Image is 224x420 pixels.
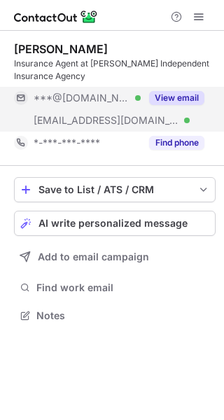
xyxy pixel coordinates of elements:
[38,251,149,262] span: Add to email campaign
[34,114,179,127] span: [EMAIL_ADDRESS][DOMAIN_NAME]
[14,42,108,56] div: [PERSON_NAME]
[14,211,216,236] button: AI write personalized message
[36,309,210,322] span: Notes
[14,244,216,269] button: Add to email campaign
[14,306,216,325] button: Notes
[38,218,188,229] span: AI write personalized message
[14,57,216,83] div: Insurance Agent at [PERSON_NAME] Independent Insurance Agency
[14,278,216,297] button: Find work email
[149,136,204,150] button: Reveal Button
[38,184,191,195] div: Save to List / ATS / CRM
[149,91,204,105] button: Reveal Button
[34,92,130,104] span: ***@[DOMAIN_NAME]
[14,8,98,25] img: ContactOut v5.3.10
[14,177,216,202] button: save-profile-one-click
[36,281,210,294] span: Find work email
